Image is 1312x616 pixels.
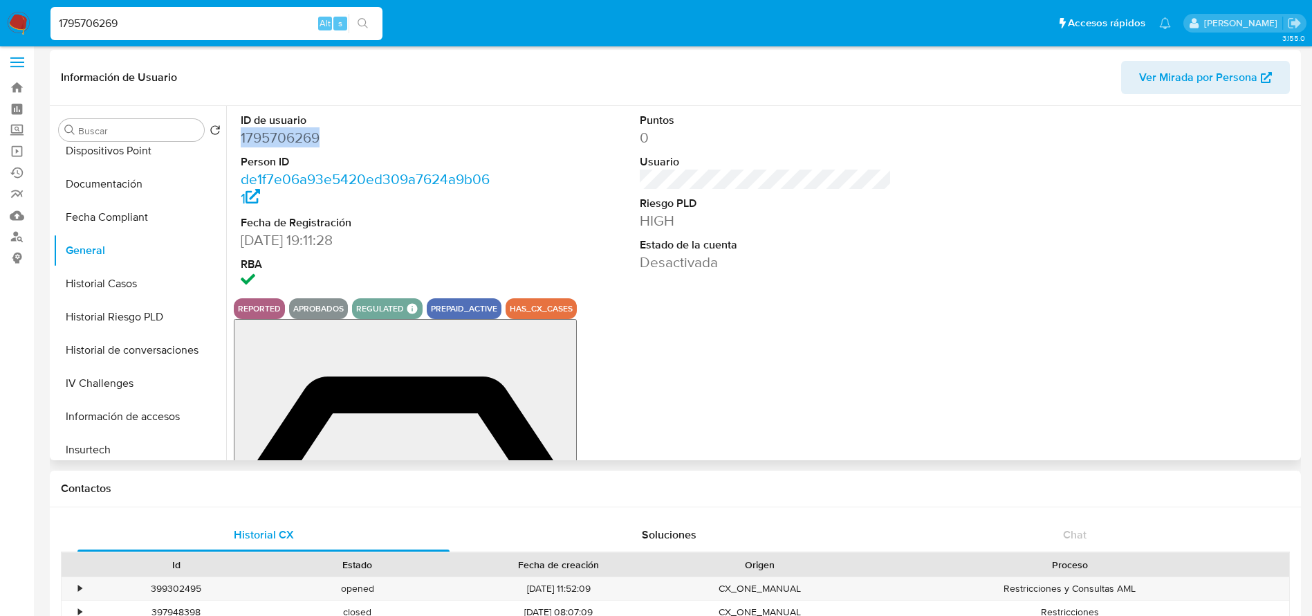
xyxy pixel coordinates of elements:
span: Ver Mirada por Persona [1139,61,1257,94]
button: Historial de conversaciones [53,334,226,367]
button: reported [238,306,281,311]
div: Id [95,558,257,572]
span: s [338,17,342,30]
dt: Fecha de Registración [241,215,493,230]
span: Soluciones [642,527,696,543]
div: Proceso [860,558,1279,572]
button: Aprobados [293,306,344,311]
button: Historial Casos [53,267,226,300]
button: General [53,234,226,267]
button: Volver al orden por defecto [210,125,221,140]
dt: Estado de la cuenta [640,237,892,253]
div: • [78,582,82,595]
h1: Contactos [61,482,1290,496]
dd: 0 [640,128,892,147]
dd: Desactivada [640,253,892,272]
dd: HIGH [640,211,892,230]
dd: 1795706269 [241,128,493,147]
dt: Riesgo PLD [640,196,892,211]
h1: Información de Usuario [61,71,177,84]
button: Historial Riesgo PLD [53,300,226,334]
span: Chat [1063,527,1087,543]
dt: Person ID [241,154,493,170]
button: has_cx_cases [510,306,573,311]
button: Insurtech [53,433,226,466]
button: search-icon [349,14,377,33]
button: Documentación [53,167,226,201]
dt: Puntos [640,113,892,128]
button: Ver Mirada por Persona [1121,61,1290,94]
div: Origen [679,558,841,572]
a: Notificaciones [1159,17,1171,29]
div: Restricciones y Consultas AML [851,577,1289,600]
button: regulated [356,306,404,311]
input: Buscar [78,125,198,137]
div: opened [267,577,448,600]
dt: Usuario [640,154,892,170]
div: [DATE] 11:52:09 [448,577,669,600]
p: elaine.mcfarlane@mercadolibre.com [1204,17,1282,30]
span: Accesos rápidos [1068,16,1145,30]
a: de1f7e06a93e5420ed309a7624a9b061 [241,169,490,208]
button: Información de accesos [53,400,226,433]
button: prepaid_active [431,306,497,311]
a: Salir [1287,16,1302,30]
dt: RBA [241,257,493,272]
dd: [DATE] 19:11:28 [241,230,493,250]
button: IV Challenges [53,367,226,400]
input: Buscar usuario o caso... [50,15,382,33]
div: Estado [277,558,438,572]
div: CX_ONE_MANUAL [669,577,851,600]
button: Buscar [64,125,75,136]
button: Fecha Compliant [53,201,226,234]
dt: ID de usuario [241,113,493,128]
div: 399302495 [86,577,267,600]
button: Dispositivos Point [53,134,226,167]
span: Alt [320,17,331,30]
div: Fecha de creación [458,558,660,572]
span: Historial CX [234,527,294,543]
